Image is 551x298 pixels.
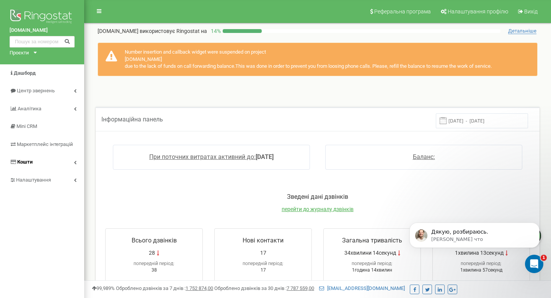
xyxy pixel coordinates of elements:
[10,49,29,57] div: Проєкти
[152,267,157,273] span: 38
[134,261,174,266] span: попередній період:
[243,261,284,266] span: попередній період:
[260,249,266,257] span: 17
[319,285,405,291] a: [EMAIL_ADDRESS][DOMAIN_NAME]
[149,249,155,257] span: 28
[16,177,51,183] span: Налаштування
[10,27,75,34] a: [DOMAIN_NAME]
[149,153,256,160] span: При поточних витратах активний до:
[344,249,396,257] span: 34хвилини 14секунд
[116,285,213,291] span: Оброблено дзвінків за 7 днів :
[101,116,163,123] span: Інформаційна панель
[261,267,266,273] span: 17
[186,285,213,291] u: 1 752 874,00
[287,285,314,291] u: 7 787 559,00
[17,88,55,93] span: Центр звернень
[10,8,75,27] img: Ringostat logo
[287,193,348,200] span: Зведені дані дзвінків
[10,36,75,47] input: Пошук за номером
[352,261,393,266] span: попередній період:
[243,237,284,244] span: Нові контакти
[413,153,435,160] a: Баланс:
[92,285,115,291] span: 99,989%
[214,285,314,291] span: Оброблено дзвінків за 30 днів :
[149,153,274,160] a: При поточних витратах активний до:[DATE]
[398,206,551,277] iframe: Intercom notifications сообщение
[352,267,392,273] span: 1година 14хвилин
[132,237,177,244] span: Всього дзвінків
[342,237,402,244] span: Загальна тривалість
[140,28,207,34] span: використовує Ringostat на
[16,123,37,129] span: Mini CRM
[508,28,536,34] span: Детальніше
[98,27,207,35] p: [DOMAIN_NAME]
[374,8,431,15] span: Реферальна програма
[448,8,508,15] span: Налаштування профілю
[207,27,223,35] p: 14 %
[18,106,41,111] span: Аналiтика
[525,255,543,273] iframe: Intercom live chat
[541,255,547,261] span: 1
[282,206,354,212] a: перейти до журналу дзвінків
[98,43,538,76] div: Number insertion and callback widget were suspended on project [DOMAIN_NAME] due to the lack of f...
[524,8,538,15] span: Вихід
[17,159,33,165] span: Кошти
[17,141,73,147] span: Маркетплейс інтеграцій
[14,70,36,76] span: Дашборд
